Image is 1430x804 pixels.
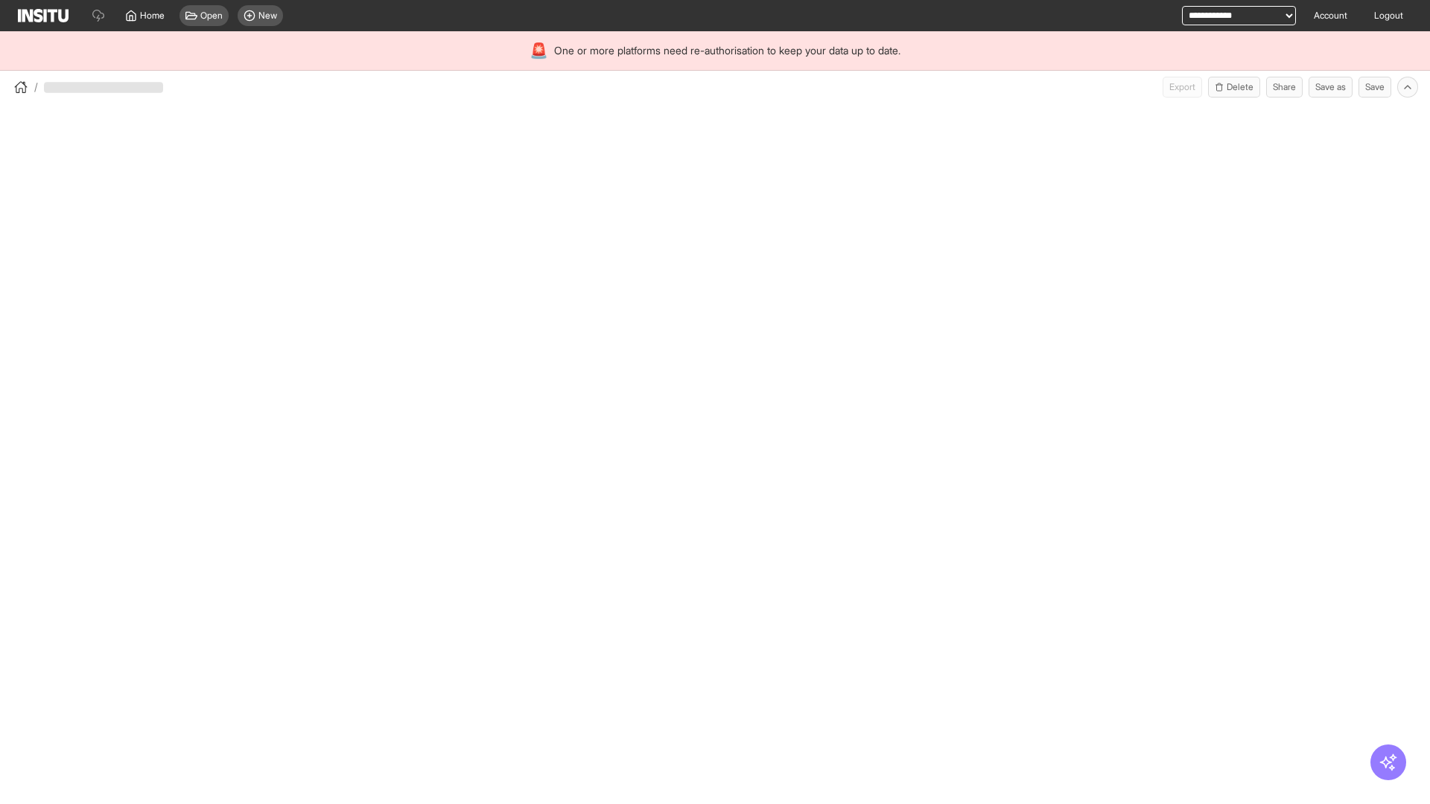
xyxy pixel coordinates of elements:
[18,9,69,22] img: Logo
[12,78,38,96] button: /
[34,80,38,95] span: /
[1208,77,1260,98] button: Delete
[140,10,165,22] span: Home
[1163,77,1202,98] span: Can currently only export from Insights reports.
[258,10,277,22] span: New
[1163,77,1202,98] button: Export
[200,10,223,22] span: Open
[1266,77,1303,98] button: Share
[1358,77,1391,98] button: Save
[530,40,548,61] div: 🚨
[554,43,900,58] span: One or more platforms need re-authorisation to keep your data up to date.
[1309,77,1353,98] button: Save as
